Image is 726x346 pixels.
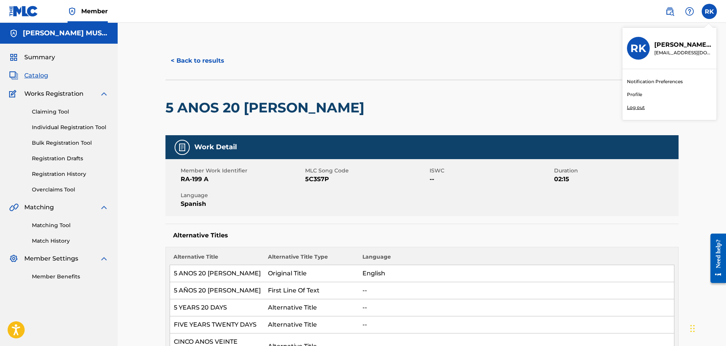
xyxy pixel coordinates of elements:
img: Accounts [9,29,18,38]
span: Spanish [181,199,303,209]
span: Member Settings [24,254,78,263]
td: English [359,265,674,282]
td: -- [359,299,674,316]
a: Match History [32,237,109,245]
a: Claiming Tool [32,108,109,116]
a: Registration Drafts [32,155,109,163]
h2: 5 ANOS 20 [PERSON_NAME] [165,99,368,116]
a: Registration History [32,170,109,178]
div: User Menu [702,4,717,19]
span: ISWC [430,167,552,175]
td: Original Title [264,265,359,282]
span: -- [430,175,552,184]
p: rhearuiz@ymail.com [654,49,712,56]
img: search [665,7,674,16]
img: expand [99,254,109,263]
span: Member Work Identifier [181,167,303,175]
th: Alternative Title Type [264,253,359,265]
img: help [685,7,694,16]
a: Individual Registration Tool [32,123,109,131]
span: Language [181,191,303,199]
td: 5 ANOS 20 [PERSON_NAME] [170,265,264,282]
span: 5C3S7P [305,175,428,184]
span: RA-199 A [181,175,303,184]
span: Member [81,7,108,16]
div: Drag [690,317,695,340]
a: Matching Tool [32,221,109,229]
img: Top Rightsholder [68,7,77,16]
a: Overclaims Tool [32,186,109,194]
iframe: Resource Center [705,228,726,289]
td: Alternative Title [264,299,359,316]
iframe: Chat Widget [688,310,726,346]
th: Alternative Title [170,253,264,265]
span: Catalog [24,71,48,80]
td: -- [359,316,674,333]
td: 5 YEARS 20 DAYS [170,299,264,316]
span: Duration [554,167,677,175]
a: CatalogCatalog [9,71,48,80]
span: Summary [24,53,55,62]
h5: RHEA MUSIC CO [23,29,109,38]
td: First Line Of Text [264,282,359,299]
img: expand [99,203,109,212]
h5: Work Detail [194,143,237,152]
span: MLC Song Code [305,167,428,175]
a: Public Search [662,4,677,19]
img: Work Detail [178,143,187,152]
h3: RK [630,42,646,55]
a: SummarySummary [9,53,55,62]
img: Works Registration [9,89,19,98]
p: Log out [627,104,645,111]
img: Catalog [9,71,18,80]
div: Help [682,4,697,19]
a: Notification Preferences [627,78,683,85]
img: Summary [9,53,18,62]
td: Alternative Title [264,316,359,333]
h5: Alternative Titles [173,232,671,239]
img: Matching [9,203,19,212]
a: Bulk Registration Tool [32,139,109,147]
img: Member Settings [9,254,18,263]
p: Rhea Kimbell [654,40,712,49]
td: FIVE YEARS TWENTY DAYS [170,316,264,333]
span: 02:15 [554,175,677,184]
img: MLC Logo [9,6,38,17]
span: Works Registration [24,89,83,98]
span: Matching [24,203,54,212]
img: expand [99,89,109,98]
td: -- [359,282,674,299]
button: < Back to results [165,51,230,70]
a: Member Benefits [32,273,109,281]
a: Profile [627,91,642,98]
th: Language [359,253,674,265]
td: 5 AÑOS 20 [PERSON_NAME] [170,282,264,299]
